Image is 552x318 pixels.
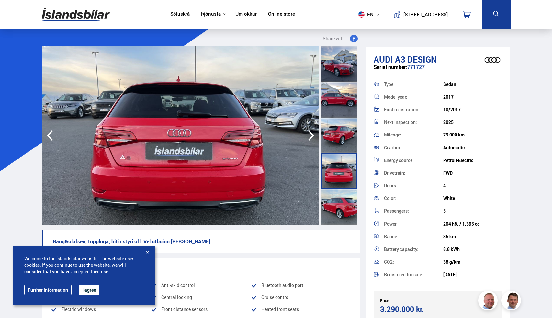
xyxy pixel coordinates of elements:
button: [STREET_ADDRESS] [406,12,445,17]
div: Doors: [384,183,443,188]
div: Range: [384,234,443,239]
li: Electric windows [51,305,151,313]
a: Online store [268,11,295,18]
div: 2017 [443,94,502,100]
div: 79 000 km. [443,132,502,137]
a: Further information [24,285,72,295]
li: Front distance sensors [151,305,251,313]
span: Audi [374,53,393,65]
button: Share with: [320,35,360,42]
div: 2025 [443,120,502,125]
div: Color: [384,196,443,201]
div: Petrol+Electric [443,158,502,163]
div: Energy source: [384,158,443,163]
div: Sedan [443,82,502,87]
div: 5 [443,208,502,214]
button: Opna LiveChat spjallviðmót [5,3,25,22]
button: en [356,5,385,24]
p: Bang&olufsen, topplúga, hiti í stýri ofl. Vel útbúinn [PERSON_NAME]. [42,230,360,253]
a: Söluskrá [170,11,190,18]
li: Cruise control [251,293,351,301]
div: First registration: [384,107,443,112]
div: 4 [443,183,502,188]
div: Mileage: [384,133,443,137]
div: FWD [443,171,502,176]
div: 35 km [443,234,502,239]
button: Þjónusta [201,11,221,17]
div: Next inspection: [384,120,443,124]
div: 38 g/km [443,259,502,265]
div: Registered for sale: [384,272,443,277]
div: 204 hö. / 1.395 cc. [443,221,502,227]
span: Serial number: [374,64,407,71]
div: Passengers: [384,209,443,213]
li: Heated front seats [251,305,351,313]
div: 10/2017 [443,107,502,112]
div: Power: [384,222,443,226]
button: I agree [79,285,99,295]
div: Gearbox: [384,146,443,150]
a: Um okkur [235,11,257,18]
div: 8.8 kWh [443,247,502,252]
img: siFngHWaQ9KaOqBr.png [479,292,499,311]
img: 1307377.jpeg [42,46,319,225]
li: Bluetooth audio port [251,281,351,289]
div: Automatic [443,145,502,150]
div: Model year: [384,95,443,99]
div: Battery сapacity: [384,247,443,252]
img: FbJEzSuNWCJXmdc-.webp [502,292,522,311]
div: CO2: [384,260,443,264]
div: 771727 [374,64,503,77]
li: Central locking [151,293,251,301]
div: Type: [384,82,443,87]
a: [STREET_ADDRESS] [389,5,451,24]
img: svg+xml;base64,PHN2ZyB4bWxucz0iaHR0cDovL3d3dy53My5vcmcvMjAwMC9zdmciIHdpZHRoPSI1MTIiIGhlaWdodD0iNT... [358,11,365,18]
div: [DATE] [443,272,502,277]
div: Popular equipment [51,264,351,273]
span: en [356,11,372,18]
li: Anti-skid control [151,281,251,289]
div: White [443,196,502,201]
img: brand logo [479,50,505,70]
span: Share with: [323,35,346,42]
span: A3 DESIGN [395,53,437,65]
div: Price: [380,298,438,303]
div: 3.290.000 kr. [380,305,436,313]
img: G0Ugv5HjCgRt.svg [42,4,110,25]
div: Drivetrain: [384,171,443,175]
span: Welcome to the Íslandsbílar website. The website uses cookies. If you continue to use the website... [24,255,144,275]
